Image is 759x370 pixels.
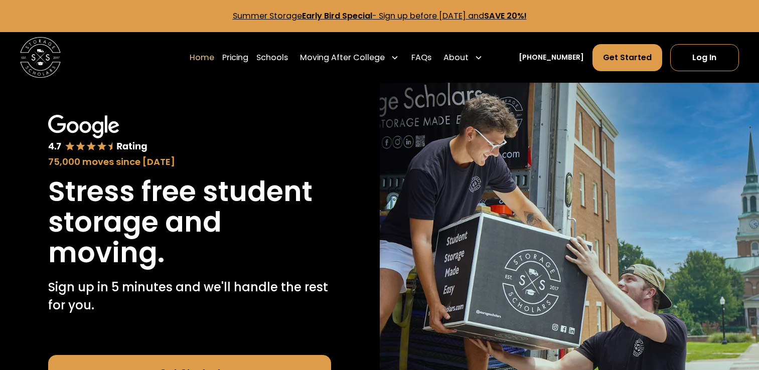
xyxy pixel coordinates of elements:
[190,44,214,72] a: Home
[592,44,662,71] a: Get Started
[48,176,331,268] h1: Stress free student storage and moving.
[48,278,331,314] p: Sign up in 5 minutes and we'll handle the rest for you.
[300,52,385,64] div: Moving After College
[302,10,372,22] strong: Early Bird Special
[222,44,248,72] a: Pricing
[411,44,431,72] a: FAQs
[519,52,584,63] a: [PHONE_NUMBER]
[48,155,331,168] div: 75,000 moves since [DATE]
[20,37,61,78] img: Storage Scholars main logo
[439,44,487,72] div: About
[256,44,288,72] a: Schools
[443,52,469,64] div: About
[20,37,61,78] a: home
[484,10,527,22] strong: SAVE 20%!
[670,44,739,71] a: Log In
[233,10,527,22] a: Summer StorageEarly Bird Special- Sign up before [DATE] andSAVE 20%!
[48,115,147,152] img: Google 4.7 star rating
[296,44,403,72] div: Moving After College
